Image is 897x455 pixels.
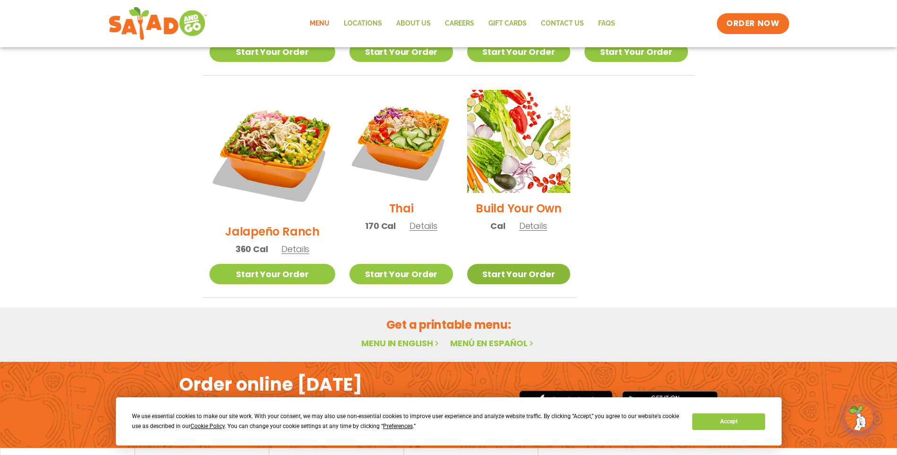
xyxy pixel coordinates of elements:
a: Start Your Order [467,264,570,284]
a: FAQs [591,13,622,35]
span: Preferences [383,423,413,429]
a: Menu in English [361,337,441,349]
span: Details [281,243,309,255]
span: ORDER NOW [726,18,779,29]
span: 360 Cal [235,243,268,255]
img: google_play [622,391,718,419]
a: Start Your Order [584,42,688,62]
h2: Jalapeño Ranch [225,223,320,240]
a: Locations [337,13,389,35]
img: Product photo for Build Your Own [467,90,570,193]
a: About Us [389,13,438,35]
a: Menu [303,13,337,35]
h2: Thai [389,200,414,217]
nav: Menu [303,13,622,35]
span: Cal [490,219,505,232]
h2: Build Your Own [476,200,562,217]
a: Start Your Order [349,42,453,62]
a: Start Your Order [467,42,570,62]
a: Start Your Order [209,264,336,284]
span: Details [409,220,437,232]
img: wpChatIcon [846,404,872,430]
a: Menú en español [450,337,535,349]
div: We use essential cookies to make our site work. With your consent, we may also use non-essential ... [132,411,681,431]
h2: Get a printable menu: [202,316,695,333]
a: Contact Us [534,13,591,35]
img: appstore [519,389,612,420]
a: ORDER NOW [717,13,789,34]
span: 170 Cal [365,219,396,232]
span: Details [519,220,547,232]
img: new-SAG-logo-768×292 [108,5,208,43]
div: Cookie Consent Prompt [116,397,782,446]
a: Careers [438,13,481,35]
a: Start Your Order [349,264,453,284]
img: Product photo for Jalapeño Ranch Salad [209,90,336,216]
span: Cookie Policy [191,423,225,429]
a: Start Your Order [209,42,336,62]
img: Product photo for Thai Salad [349,90,453,193]
h2: Order online [DATE] [179,373,362,396]
a: GIFT CARDS [481,13,534,35]
button: Accept [692,413,765,430]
